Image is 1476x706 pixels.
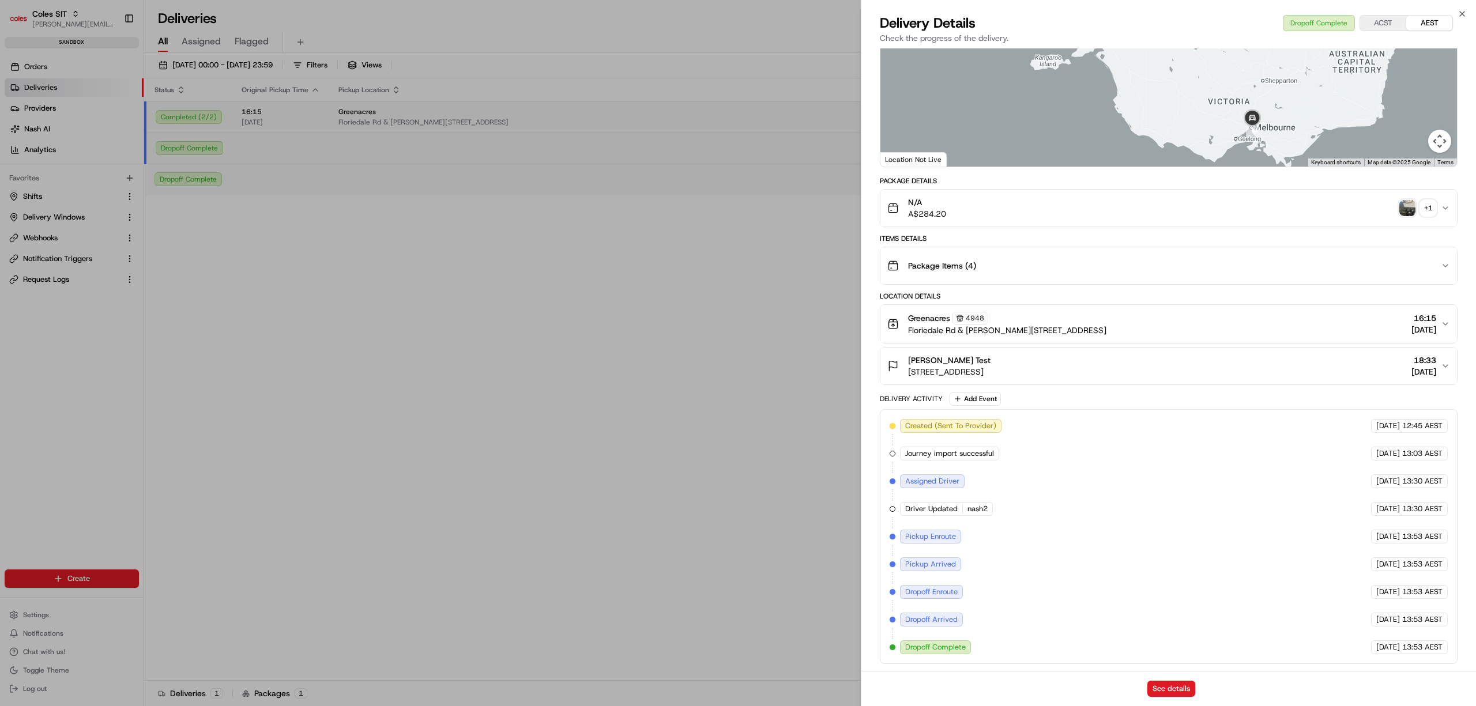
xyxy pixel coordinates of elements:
a: Open this area in Google Maps (opens a new window) [883,152,921,167]
input: Clear [30,75,190,87]
span: [DATE] [1411,366,1436,377]
span: [DATE] [1411,324,1436,335]
p: Check the progress of the delivery. [880,32,1458,44]
span: Dropoff Enroute [905,587,958,597]
span: Dropoff Arrived [905,614,958,625]
span: [DATE] [1376,642,1400,652]
div: Items Details [880,234,1458,243]
span: Pickup Enroute [905,531,956,542]
span: Assigned Driver [905,476,959,486]
span: Journey import successful [905,448,994,459]
span: nash2 [967,504,988,514]
span: A$284.20 [908,208,946,220]
img: Nash [12,12,35,35]
span: Delivery Details [880,14,976,32]
span: [DATE] [1376,531,1400,542]
button: See details [1147,681,1195,697]
span: 13:53 AEST [1402,559,1443,569]
div: 📗 [12,169,21,178]
button: [PERSON_NAME] Test[STREET_ADDRESS]18:33[DATE] [880,348,1457,384]
span: 13:03 AEST [1402,448,1443,459]
img: 1736555255976-a54dd68f-1ca7-489b-9aae-adbdc363a1c4 [12,111,32,131]
span: [DATE] [1376,476,1400,486]
span: [STREET_ADDRESS] [908,366,991,377]
button: ACST [1360,16,1406,31]
span: [PERSON_NAME] Test [908,354,991,366]
span: [DATE] [1376,587,1400,597]
span: Created (Sent To Provider) [905,421,996,431]
span: API Documentation [109,168,185,179]
span: 13:53 AEST [1402,642,1443,652]
span: Greenacres [908,312,950,324]
span: 18:33 [1411,354,1436,366]
div: Start new chat [39,111,189,122]
span: 16:15 [1411,312,1436,324]
span: [DATE] [1376,559,1400,569]
div: Location Details [880,292,1458,301]
button: Package Items (4) [880,247,1457,284]
span: Pickup Arrived [905,559,956,569]
span: N/A [908,197,946,208]
button: Add Event [950,392,1001,406]
span: 13:53 AEST [1402,587,1443,597]
div: + 1 [1420,200,1436,216]
a: Terms [1437,159,1454,165]
button: N/AA$284.20signature_proof_of_delivery image+1 [880,190,1457,226]
span: Pylon [115,196,140,205]
span: 13:30 AEST [1402,476,1443,486]
img: Google [883,152,921,167]
button: signature_proof_of_delivery image+1 [1399,200,1436,216]
button: Start new chat [196,114,210,128]
span: Dropoff Complete [905,642,966,652]
div: Location Not Live [880,152,947,167]
div: 💻 [97,169,107,178]
a: 💻API Documentation [93,163,190,184]
p: Welcome 👋 [12,47,210,65]
span: Driver Updated [905,504,958,514]
span: 12:45 AEST [1402,421,1443,431]
div: Package Details [880,176,1458,186]
span: [DATE] [1376,421,1400,431]
a: 📗Knowledge Base [7,163,93,184]
span: Knowledge Base [23,168,88,179]
span: Floriedale Rd & [PERSON_NAME][STREET_ADDRESS] [908,324,1106,336]
span: [DATE] [1376,504,1400,514]
div: Delivery Activity [880,394,943,403]
span: Map data ©2025 Google [1368,159,1430,165]
span: [DATE] [1376,614,1400,625]
span: [DATE] [1376,448,1400,459]
div: We're available if you need us! [39,122,146,131]
span: 4948 [966,314,984,323]
button: Greenacres4948Floriedale Rd & [PERSON_NAME][STREET_ADDRESS]16:15[DATE] [880,305,1457,343]
button: Map camera controls [1428,130,1451,153]
span: 13:30 AEST [1402,504,1443,514]
span: 13:53 AEST [1402,614,1443,625]
span: 13:53 AEST [1402,531,1443,542]
a: Powered byPylon [81,195,140,205]
button: AEST [1406,16,1452,31]
button: Keyboard shortcuts [1311,158,1361,167]
img: signature_proof_of_delivery image [1399,200,1415,216]
span: Package Items ( 4 ) [908,260,976,271]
